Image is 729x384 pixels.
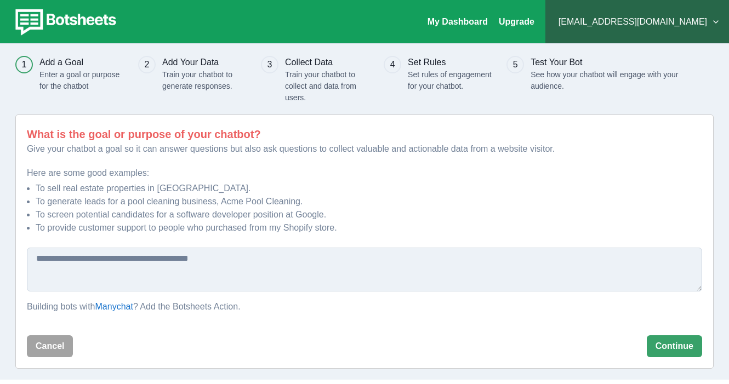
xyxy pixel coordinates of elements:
[554,11,720,33] button: [EMAIL_ADDRESS][DOMAIN_NAME]
[15,56,714,104] div: Progress
[162,56,248,69] h3: Add Your Data
[27,167,702,180] p: Here are some good examples:
[36,208,702,221] li: To screen potential candidates for a software developer position at Google.
[531,69,686,92] p: See how your chatbot will engage with your audience.
[39,56,125,69] h3: Add a Goal
[408,69,493,92] p: Set rules of engagement for your chatbot.
[513,58,518,71] div: 5
[22,58,27,71] div: 1
[95,302,133,311] a: Manychat
[390,58,395,71] div: 4
[145,58,150,71] div: 2
[27,300,702,313] p: Building bots with ? Add the Botsheets Action.
[27,335,73,357] button: Cancel
[285,56,371,69] h3: Collect Data
[27,142,702,156] p: Give your chatbot a goal so it can answer questions but also ask questions to collect valuable an...
[531,56,686,69] h3: Test Your Bot
[267,58,272,71] div: 3
[27,126,702,142] p: What is the goal or purpose of your chatbot?
[36,221,702,234] li: To provide customer support to people who purchased from my Shopify store.
[285,69,371,104] p: Train your chatbot to collect and data from users.
[162,69,248,92] p: Train your chatbot to generate responses.
[9,7,119,37] img: botsheets-logo.png
[647,335,702,357] button: Continue
[408,56,493,69] h3: Set Rules
[36,195,702,208] li: To generate leads for a pool cleaning business, Acme Pool Cleaning.
[36,182,702,195] li: To sell real estate properties in [GEOGRAPHIC_DATA].
[499,17,534,26] a: Upgrade
[39,69,125,92] p: Enter a goal or purpose for the chatbot
[428,17,488,26] a: My Dashboard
